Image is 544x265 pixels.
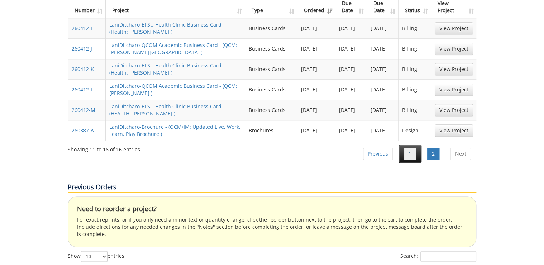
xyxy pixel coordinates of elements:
td: [DATE] [297,100,335,120]
td: [DATE] [335,18,367,38]
a: LaniDitcharo-ETSU Health Clinic Business Card - (Health: [PERSON_NAME] ) [109,21,225,35]
td: Billing [399,100,431,120]
a: LaniDitcharo-Brochure - (QCM/IM: Updated Live, Work, Learn, Play Brochure ) [109,123,240,137]
a: View Project [435,124,473,137]
label: Search: [400,251,476,262]
td: [DATE] [335,59,367,79]
td: [DATE] [335,100,367,120]
td: [DATE] [297,79,335,100]
p: Previous Orders [68,183,476,193]
td: Billing [399,38,431,59]
a: View Project [435,63,473,75]
a: View Project [435,104,473,116]
a: LaniDitcharo-QCOM Academic Business Card - (QCM: [PERSON_NAME][GEOGRAPHIC_DATA] ) [109,42,237,56]
select: Showentries [81,251,108,262]
div: Showing 11 to 16 of 16 entries [68,143,140,153]
td: [DATE] [367,100,399,120]
a: LaniDitcharo-ETSU Health Clinic Business Card - (Health: [PERSON_NAME] ) [109,62,225,76]
a: 260412-I [72,25,92,32]
a: 260412-L [72,86,93,93]
td: [DATE] [367,79,399,100]
td: Business Cards [245,38,297,59]
td: Business Cards [245,18,297,38]
a: View Project [435,84,473,96]
a: View Project [435,43,473,55]
td: Business Cards [245,59,297,79]
td: [DATE] [367,18,399,38]
a: 2 [427,148,439,160]
a: Next [450,148,471,160]
td: [DATE] [297,59,335,79]
td: [DATE] [335,79,367,100]
td: [DATE] [297,38,335,59]
a: 260412-K [72,66,94,72]
a: 260412-J [72,45,92,52]
td: [DATE] [297,18,335,38]
td: Billing [399,79,431,100]
td: Billing [399,59,431,79]
a: 260412-M [72,107,95,113]
td: [DATE] [367,59,399,79]
td: [DATE] [335,120,367,141]
td: Business Cards [245,100,297,120]
a: 1 [404,148,416,160]
td: Brochures [245,120,297,141]
input: Search: [420,251,476,262]
label: Show entries [68,251,124,262]
a: Previous [363,148,393,160]
a: View Project [435,22,473,34]
td: [DATE] [367,38,399,59]
a: LaniDitcharo-ETSU Health Clinic Business Card - (HEALTH: [PERSON_NAME] ) [109,103,225,117]
td: Business Cards [245,79,297,100]
a: LaniDitcharo-QCOM Academic Business Card - (QCM: [PERSON_NAME] ) [109,82,237,96]
td: [DATE] [335,38,367,59]
td: Design [399,120,431,141]
td: Billing [399,18,431,38]
p: For exact reprints, or if you only need a minor text or quantity change, click the reorder button... [77,216,467,238]
td: [DATE] [297,120,335,141]
h4: Need to reorder a project? [77,205,467,213]
td: [DATE] [367,120,399,141]
a: 260387-A [72,127,94,134]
